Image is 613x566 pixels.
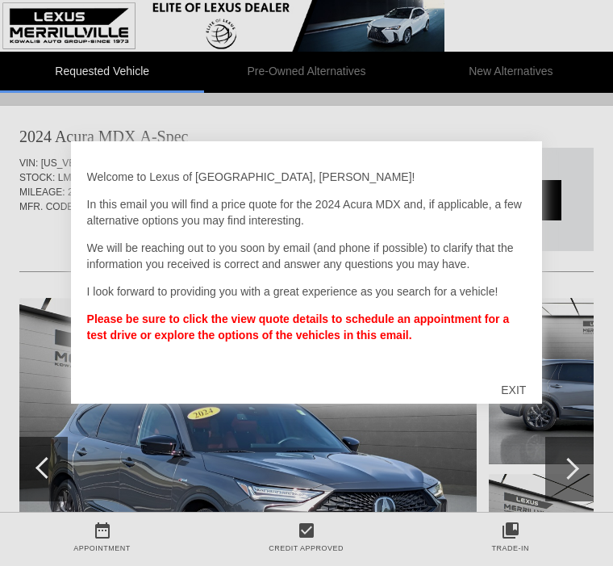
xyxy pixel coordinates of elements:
p: I look forward to providing you with a great experience as you search for a vehicle! [87,283,527,300]
p: In this email you will find a price quote for the 2024 Acura MDX and, if applicable, a few altern... [87,196,527,228]
p: We will be reaching out to you soon by email (and phone if possible) to clarify that the informat... [87,240,527,272]
strong: Please be sure to click the view quote details to schedule an appointment for a test drive or exp... [87,312,510,342]
p: Welcome to Lexus of [GEOGRAPHIC_DATA], [PERSON_NAME]! [87,169,527,185]
div: EXIT [485,366,542,414]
